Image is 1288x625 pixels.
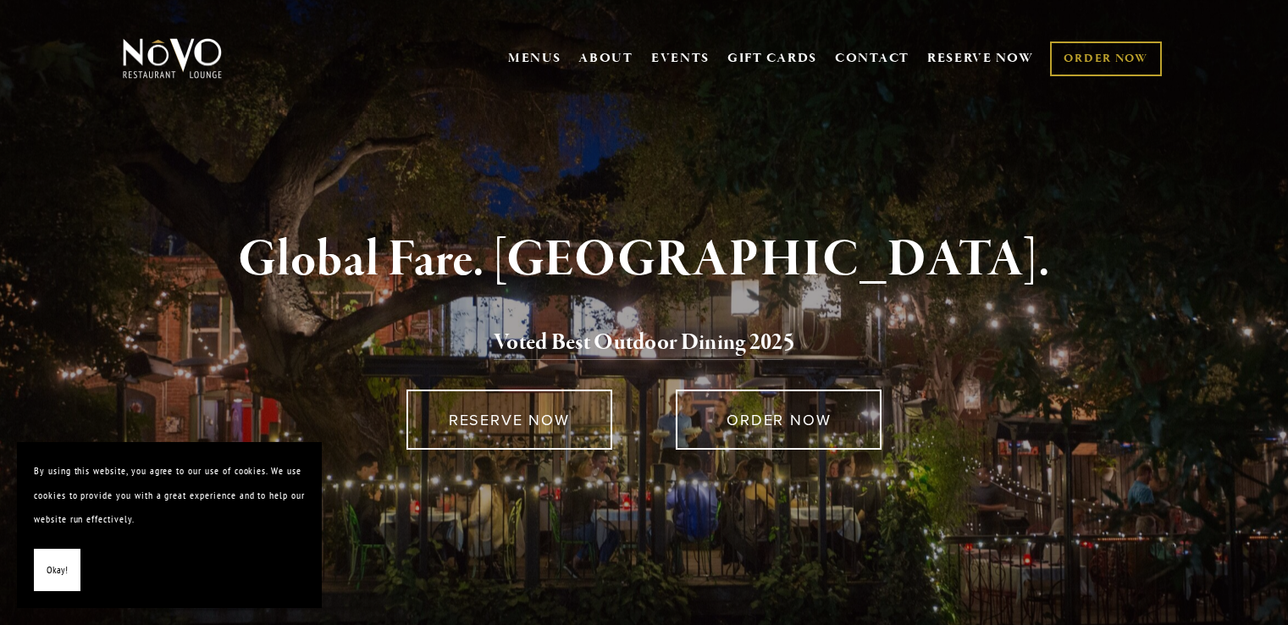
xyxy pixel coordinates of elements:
[119,37,225,80] img: Novo Restaurant &amp; Lounge
[34,549,80,592] button: Okay!
[47,558,68,583] span: Okay!
[151,325,1138,361] h2: 5
[651,50,710,67] a: EVENTS
[34,459,305,532] p: By using this website, you agree to our use of cookies. We use cookies to provide you with a grea...
[835,42,909,75] a: CONTACT
[727,42,817,75] a: GIFT CARDS
[508,50,561,67] a: MENUS
[578,50,633,67] a: ABOUT
[406,390,612,450] a: RESERVE NOW
[927,42,1034,75] a: RESERVE NOW
[676,390,882,450] a: ORDER NOW
[494,328,783,360] a: Voted Best Outdoor Dining 202
[238,228,1050,292] strong: Global Fare. [GEOGRAPHIC_DATA].
[1050,41,1161,76] a: ORDER NOW
[17,442,322,608] section: Cookie banner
